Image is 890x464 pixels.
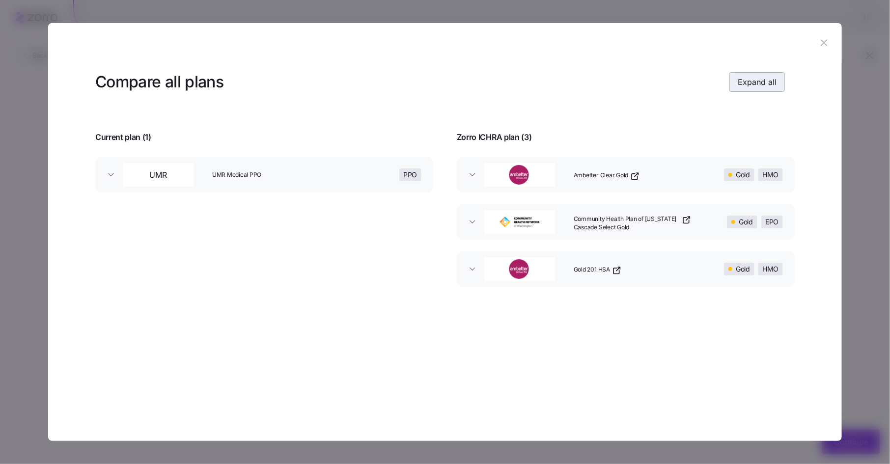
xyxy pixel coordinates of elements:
[574,171,628,180] span: Ambetter Clear Gold
[766,216,779,228] span: EPO
[574,266,610,274] span: Gold 201 HSA
[485,165,554,185] img: Ambetter
[729,72,785,92] button: Expand all
[574,266,622,275] a: Gold 201 HSA
[457,204,795,240] button: Community Health Network of WashingtonCommunity Health Plan of [US_STATE] Cascade Select GoldGoldEPO
[574,215,680,232] span: Community Health Plan of [US_STATE] Cascade Select Gold
[95,71,223,93] h3: Compare all plans
[736,263,750,275] span: Gold
[485,259,554,279] img: Ambetter
[95,131,151,143] span: Current plan ( 1 )
[763,169,779,181] span: HMO
[457,251,795,287] button: AmbetterGold 201 HSAGoldHMO
[95,157,433,192] button: UMRUMR Medical PPOPPO
[149,169,167,181] span: UMR
[738,76,777,88] span: Expand all
[574,171,640,181] a: Ambetter Clear Gold
[574,215,692,232] a: Community Health Plan of [US_STATE] Cascade Select Gold
[457,131,532,143] span: Zorro ICHRA plan ( 3 )
[457,157,795,192] button: AmbetterAmbetter Clear GoldGoldHMO
[404,169,417,181] span: PPO
[485,212,554,232] img: Community Health Network of Washington
[739,216,753,228] span: Gold
[736,169,750,181] span: Gold
[763,263,779,275] span: HMO
[212,171,330,179] span: UMR Medical PPO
